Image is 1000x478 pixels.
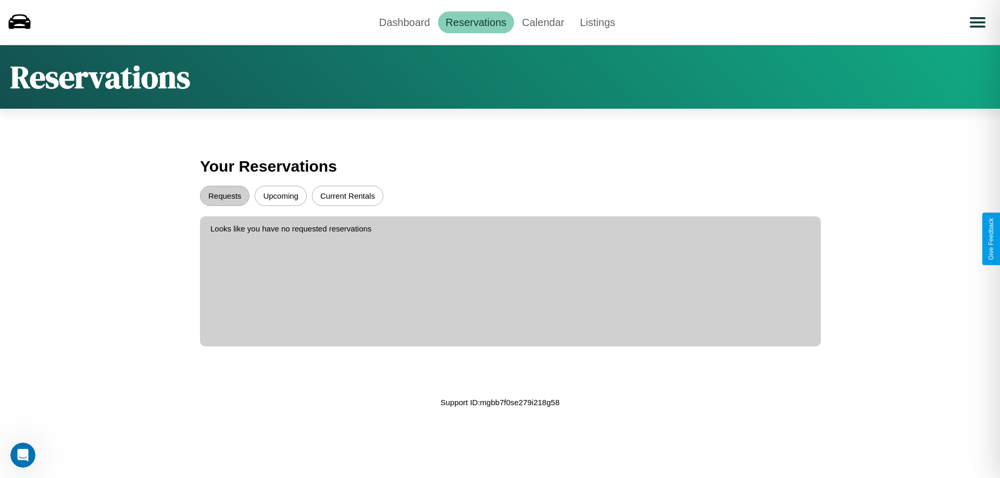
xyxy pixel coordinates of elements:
[441,395,560,409] p: Support ID: mgbb7f0se279i218g58
[312,186,383,206] button: Current Rentals
[963,8,992,37] button: Open menu
[255,186,307,206] button: Upcoming
[10,56,190,98] h1: Reservations
[10,443,35,468] iframe: Intercom live chat
[514,11,572,33] a: Calendar
[200,152,800,180] h3: Your Reservations
[371,11,438,33] a: Dashboard
[200,186,249,206] button: Requests
[210,222,810,236] p: Looks like you have no requested reservations
[988,218,995,260] div: Give Feedback
[438,11,515,33] a: Reservations
[572,11,623,33] a: Listings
